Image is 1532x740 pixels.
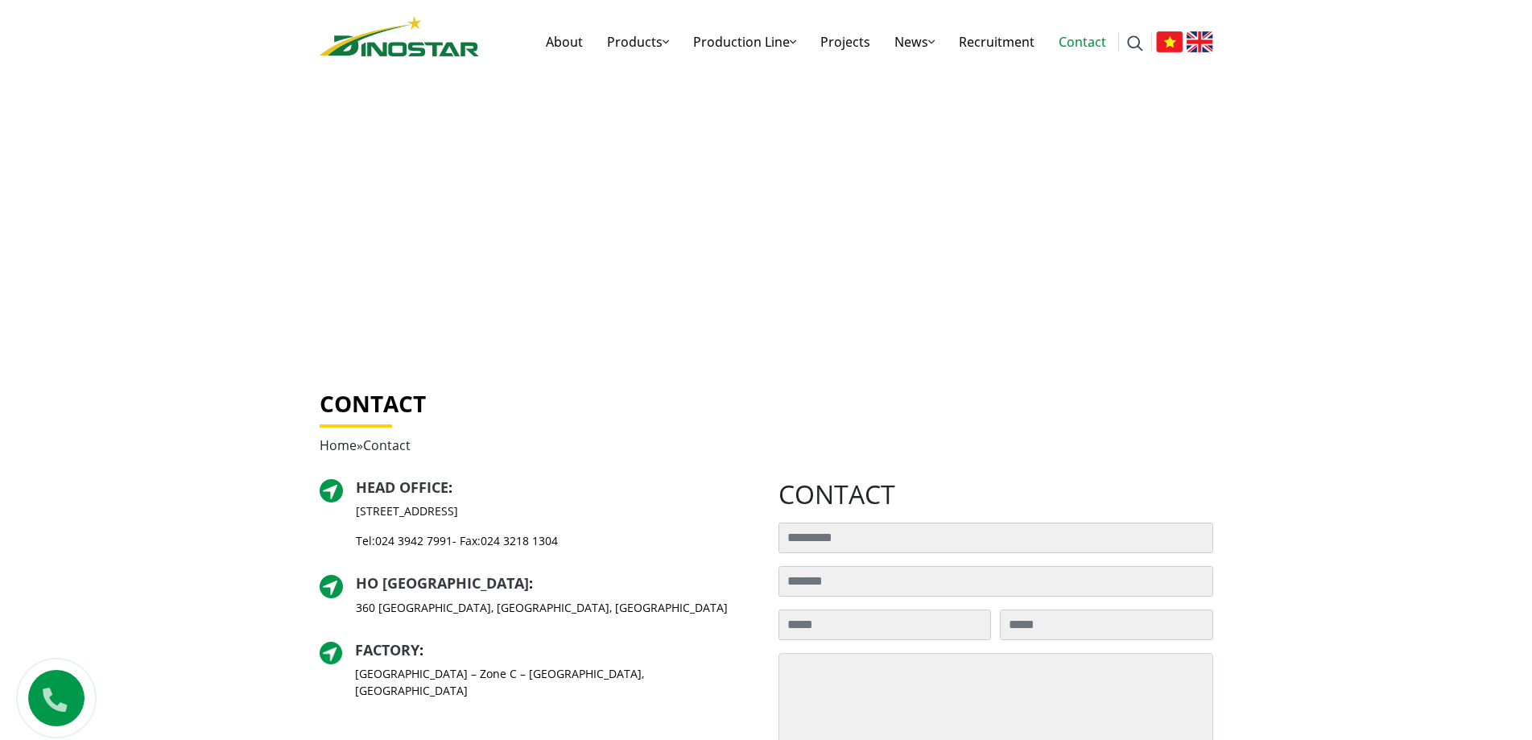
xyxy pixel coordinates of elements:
a: About [534,16,595,68]
a: HO [GEOGRAPHIC_DATA] [356,573,529,593]
img: Tiếng Việt [1156,31,1183,52]
h2: : [356,479,558,497]
span: Contact [363,436,411,454]
h2: contact [778,479,1213,510]
a: Head Office [356,477,448,497]
span: » [320,436,411,454]
img: directer [320,642,343,665]
a: Projects [808,16,882,68]
p: Tel: - Fax: [356,532,558,549]
a: 024 3218 1304 [481,533,558,548]
img: search [1127,35,1143,52]
p: [STREET_ADDRESS] [356,502,558,519]
a: Home [320,436,357,454]
img: directer [320,479,343,502]
a: Recruitment [947,16,1047,68]
p: 360 [GEOGRAPHIC_DATA], [GEOGRAPHIC_DATA], [GEOGRAPHIC_DATA] [356,599,728,616]
img: directer [320,575,343,598]
a: News [882,16,947,68]
h2: : [356,575,728,593]
a: Factory [355,640,419,659]
a: 024 3942 7991 [375,533,452,548]
img: logo [320,16,479,56]
a: Contact [1047,16,1118,68]
img: English [1187,31,1213,52]
h1: Contact [320,391,1213,418]
p: [GEOGRAPHIC_DATA] – Zone C – [GEOGRAPHIC_DATA], [GEOGRAPHIC_DATA] [355,665,754,699]
a: Products [595,16,681,68]
h2: : [355,642,754,659]
a: Production Line [681,16,808,68]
